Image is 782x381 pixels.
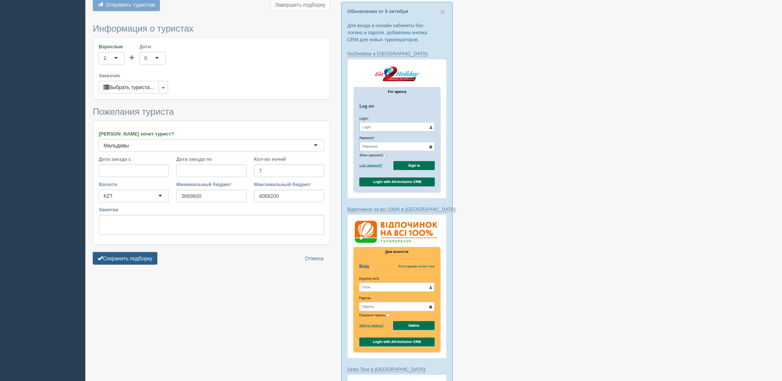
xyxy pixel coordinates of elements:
p: : [347,366,447,373]
p: : [347,206,447,213]
label: Кол-во ночей [254,156,324,163]
label: Заметки [99,206,324,213]
label: Заказчик [99,72,324,79]
span: Пожелания туриста [93,107,174,117]
label: Дата заезда по [176,156,246,163]
img: %D0%B2%D1%96%D0%B4%D0%BF%D0%BE%D1%87%D0%B8%D0%BD%D0%BE%D0%BA-%D0%BD%D0%B0-%D0%B2%D1%81%D1%96-100-... [347,215,447,359]
div: KZT [104,192,113,200]
a: Отмена [300,252,328,265]
p: : [347,50,447,57]
a: Onex Tour в [GEOGRAPHIC_DATA] [347,367,425,372]
div: 2 [104,55,106,62]
div: Мальдивы [104,142,129,149]
a: Обновления от 5 октября [347,9,408,14]
label: Взрослые [99,43,125,50]
button: Close [441,8,445,16]
label: Минимальный бюджет [176,181,246,188]
a: Відпочинок на всі 100% в [GEOGRAPHIC_DATA] [347,206,455,212]
a: Go2holiday в [GEOGRAPHIC_DATA] [347,51,427,57]
button: Выбрать туриста... [99,81,159,94]
label: Дети [140,43,166,50]
img: go2holiday-login-via-crm-for-travel-agents.png [347,59,447,198]
div: 0 [144,55,147,62]
button: Сохранить подборку [93,252,157,265]
p: Для входа в онлайн кабинеты без логина и пароля, добавлена кнопка CRM для новых туроператоров. [347,22,447,43]
label: Максимальный бюджет [254,181,324,188]
label: Валюта [99,181,169,188]
input: 7-10 или 7,10,14 [254,165,324,177]
label: Дата заезда с [99,156,169,163]
span: × [441,7,445,16]
label: [PERSON_NAME] хочет турист? [99,130,324,137]
h3: Информация о туристах [93,24,330,33]
span: Отправить туристам [106,2,155,8]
